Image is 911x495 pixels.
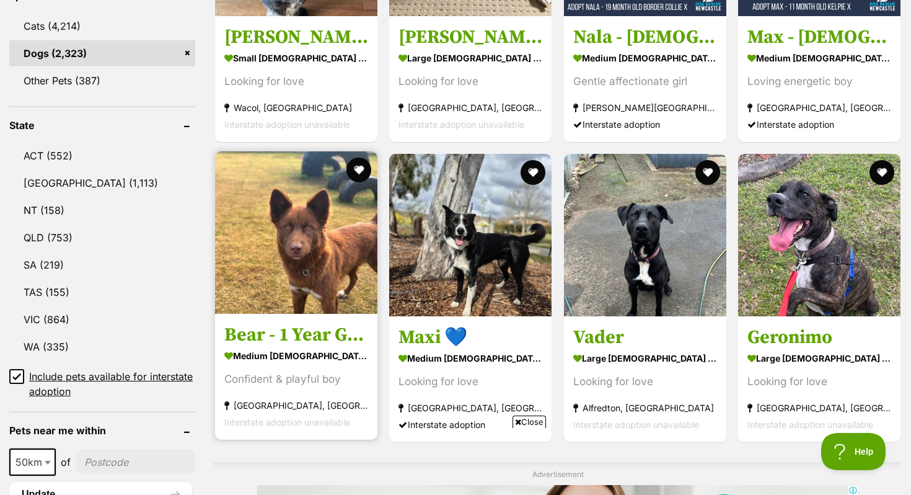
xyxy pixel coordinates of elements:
[747,25,891,49] h3: Max - [DEMOGRAPHIC_DATA] Kelpie X
[821,433,886,470] iframe: Help Scout Beacon - Open
[9,13,195,39] a: Cats (4,214)
[747,99,891,116] strong: [GEOGRAPHIC_DATA], [GEOGRAPHIC_DATA]
[869,160,894,185] button: favourite
[573,399,717,416] strong: Alfredton, [GEOGRAPHIC_DATA]
[573,373,717,390] div: Looking for love
[747,49,891,67] strong: medium [DEMOGRAPHIC_DATA] Dog
[389,16,552,142] a: [PERSON_NAME] large [DEMOGRAPHIC_DATA] Dog Looking for love [GEOGRAPHIC_DATA], [GEOGRAPHIC_DATA] ...
[346,158,371,182] button: favourite
[398,416,542,433] div: Interstate adoption
[224,73,368,90] div: Looking for love
[9,68,195,94] a: Other Pets (387)
[215,16,377,142] a: [PERSON_NAME] small [DEMOGRAPHIC_DATA] Dog Looking for love Wacol, [GEOGRAPHIC_DATA] Interstate a...
[398,349,542,367] strong: medium [DEMOGRAPHIC_DATA] Dog
[9,369,195,399] a: Include pets available for interstate adoption
[224,347,368,365] strong: medium [DEMOGRAPHIC_DATA] Dog
[513,416,546,428] span: Close
[398,99,542,116] strong: [GEOGRAPHIC_DATA], [GEOGRAPHIC_DATA]
[738,154,900,316] img: Geronimo - Bull Arab x American Staffordshire Bull Terrier Dog
[398,49,542,67] strong: large [DEMOGRAPHIC_DATA] Dog
[9,334,195,360] a: WA (335)
[224,119,350,130] span: Interstate adoption unavailable
[9,170,195,196] a: [GEOGRAPHIC_DATA] (1,113)
[747,349,891,367] strong: large [DEMOGRAPHIC_DATA] Dog
[224,49,368,67] strong: small [DEMOGRAPHIC_DATA] Dog
[564,154,726,316] img: Vader - German Shorthaired Pointer Dog
[9,197,195,223] a: NT (158)
[224,417,350,427] span: Interstate adoption unavailable
[224,323,368,347] h3: Bear - 1 Year German Shepherd X
[215,151,377,314] img: Bear - 1 Year German Shepherd X - German Shepherd Dog
[230,433,681,489] iframe: Advertisement
[747,373,891,390] div: Looking for love
[747,399,891,416] strong: [GEOGRAPHIC_DATA], [GEOGRAPHIC_DATA]
[61,455,71,470] span: of
[215,314,377,440] a: Bear - 1 Year German Shepherd X medium [DEMOGRAPHIC_DATA] Dog Confident & playful boy [GEOGRAPHIC...
[564,316,726,442] a: Vader large [DEMOGRAPHIC_DATA] Dog Looking for love Alfredton, [GEOGRAPHIC_DATA] Interstate adopt...
[398,399,542,416] strong: [GEOGRAPHIC_DATA], [GEOGRAPHIC_DATA]
[573,419,699,430] span: Interstate adoption unavailable
[76,450,195,474] input: postcode
[11,453,55,471] span: 50km
[389,154,552,316] img: Maxi 💙 - Border Collie Dog
[29,369,195,399] span: Include pets available for interstate adoption
[224,25,368,49] h3: [PERSON_NAME]
[747,419,873,430] span: Interstate adoption unavailable
[573,349,717,367] strong: large [DEMOGRAPHIC_DATA] Dog
[9,448,56,476] span: 50km
[521,160,546,185] button: favourite
[747,116,891,133] div: Interstate adoption
[9,120,195,131] header: State
[573,73,717,90] div: Gentle affectionate girl
[398,326,542,349] h3: Maxi 💙
[9,279,195,305] a: TAS (155)
[224,397,368,414] strong: [GEOGRAPHIC_DATA], [GEOGRAPHIC_DATA]
[738,16,900,142] a: Max - [DEMOGRAPHIC_DATA] Kelpie X medium [DEMOGRAPHIC_DATA] Dog Loving energetic boy [GEOGRAPHIC_...
[573,49,717,67] strong: medium [DEMOGRAPHIC_DATA] Dog
[564,16,726,142] a: Nala - [DEMOGRAPHIC_DATA] Border Collie X medium [DEMOGRAPHIC_DATA] Dog Gentle affectionate girl ...
[573,116,717,133] div: Interstate adoption
[398,73,542,90] div: Looking for love
[224,371,368,388] div: Confident & playful boy
[224,99,368,116] strong: Wacol, [GEOGRAPHIC_DATA]
[9,252,195,278] a: SA (219)
[573,99,717,116] strong: [PERSON_NAME][GEOGRAPHIC_DATA], [GEOGRAPHIC_DATA]
[398,119,524,130] span: Interstate adoption unavailable
[747,73,891,90] div: Loving energetic boy
[9,143,195,169] a: ACT (552)
[747,326,891,349] h3: Geronimo
[695,160,720,185] button: favourite
[9,225,195,251] a: QLD (753)
[573,326,717,349] h3: Vader
[398,373,542,390] div: Looking for love
[573,25,717,49] h3: Nala - [DEMOGRAPHIC_DATA] Border Collie X
[9,425,195,436] header: Pets near me within
[398,25,542,49] h3: [PERSON_NAME]
[738,316,900,442] a: Geronimo large [DEMOGRAPHIC_DATA] Dog Looking for love [GEOGRAPHIC_DATA], [GEOGRAPHIC_DATA] Inter...
[9,306,195,332] a: VIC (864)
[9,40,195,66] a: Dogs (2,323)
[389,316,552,442] a: Maxi 💙 medium [DEMOGRAPHIC_DATA] Dog Looking for love [GEOGRAPHIC_DATA], [GEOGRAPHIC_DATA] Inters...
